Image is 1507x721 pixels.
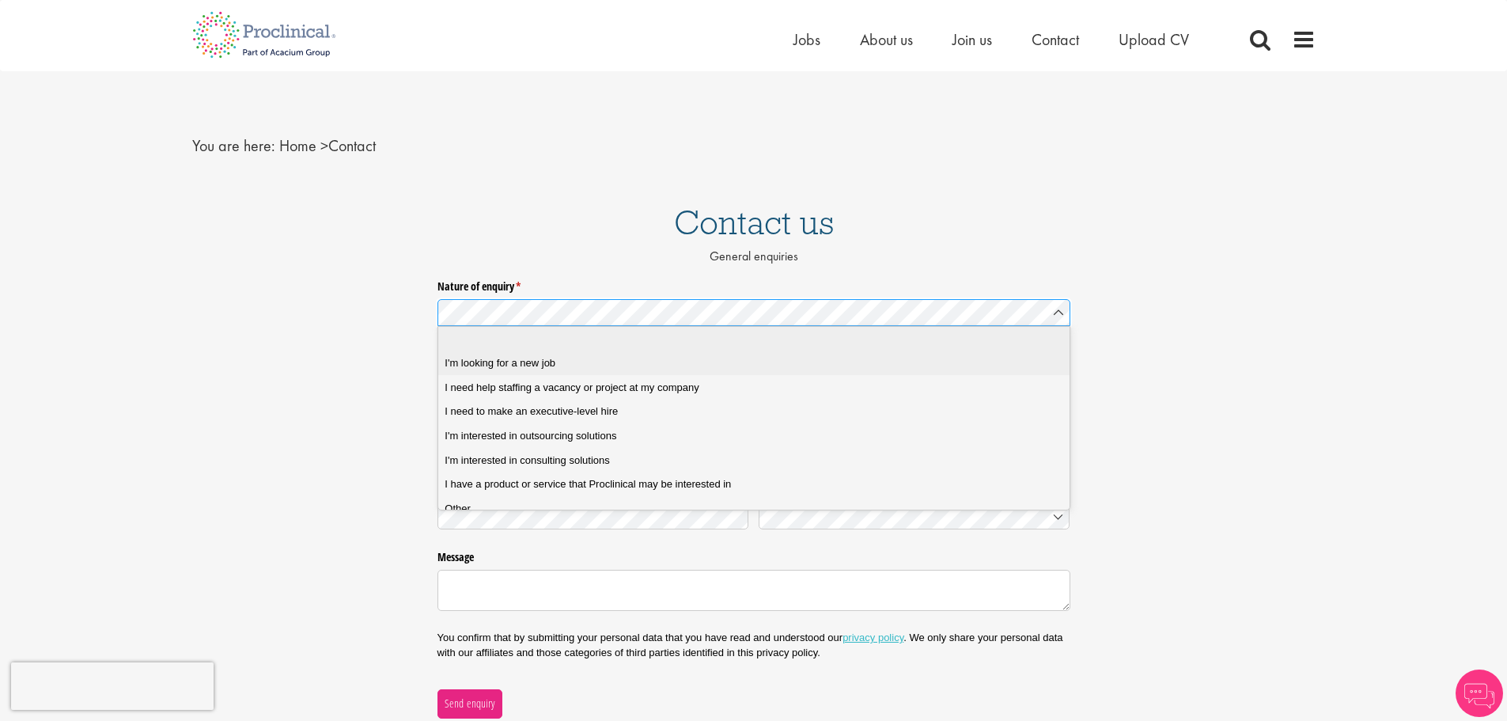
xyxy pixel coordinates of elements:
a: breadcrumb link to Home [279,135,316,156]
input: State / Province / Region [437,503,749,530]
a: Join us [952,29,992,50]
span: Other [445,502,471,516]
a: About us [860,29,913,50]
label: Message [437,545,1070,565]
span: I have a product or service that Proclinical may be interested in [445,477,731,491]
span: Contact [279,135,376,156]
label: Nature of enquiry [437,273,1070,294]
a: Jobs [793,29,820,50]
span: You are here: [192,135,275,156]
input: Country [759,503,1070,530]
img: Chatbot [1456,670,1503,717]
span: I'm interested in consulting solutions [445,453,609,468]
iframe: reCAPTCHA [11,662,214,710]
a: Contact [1032,29,1079,50]
button: Send enquiry [437,689,502,718]
span: Send enquiry [444,695,495,712]
a: privacy policy [842,632,903,643]
span: I'm looking for a new job [445,356,555,370]
p: You confirm that by submitting your personal data that you have read and understood our . We only... [437,631,1070,659]
span: > [320,135,328,156]
span: I need to make an executive-level hire [445,404,618,419]
span: I need help staffing a vacancy or project at my company [445,381,699,395]
a: Upload CV [1119,29,1189,50]
span: I'm interested in outsourcing solutions [445,429,616,443]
